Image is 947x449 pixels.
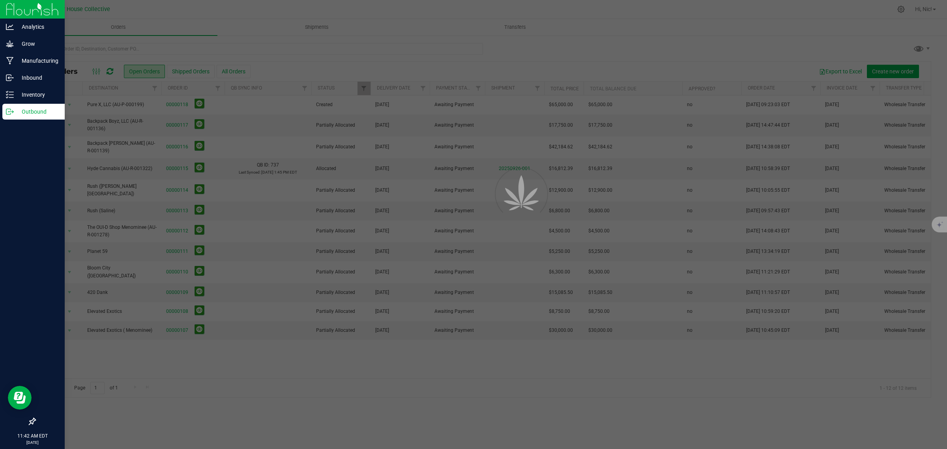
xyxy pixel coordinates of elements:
[14,90,61,99] p: Inventory
[6,91,14,99] inline-svg: Inventory
[14,73,61,82] p: Inbound
[4,432,61,440] p: 11:42 AM EDT
[4,440,61,445] p: [DATE]
[14,56,61,65] p: Manufacturing
[6,57,14,65] inline-svg: Manufacturing
[8,386,32,410] iframe: Resource center
[14,107,61,116] p: Outbound
[6,108,14,116] inline-svg: Outbound
[6,23,14,31] inline-svg: Analytics
[6,74,14,82] inline-svg: Inbound
[6,40,14,48] inline-svg: Grow
[14,39,61,49] p: Grow
[14,22,61,32] p: Analytics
